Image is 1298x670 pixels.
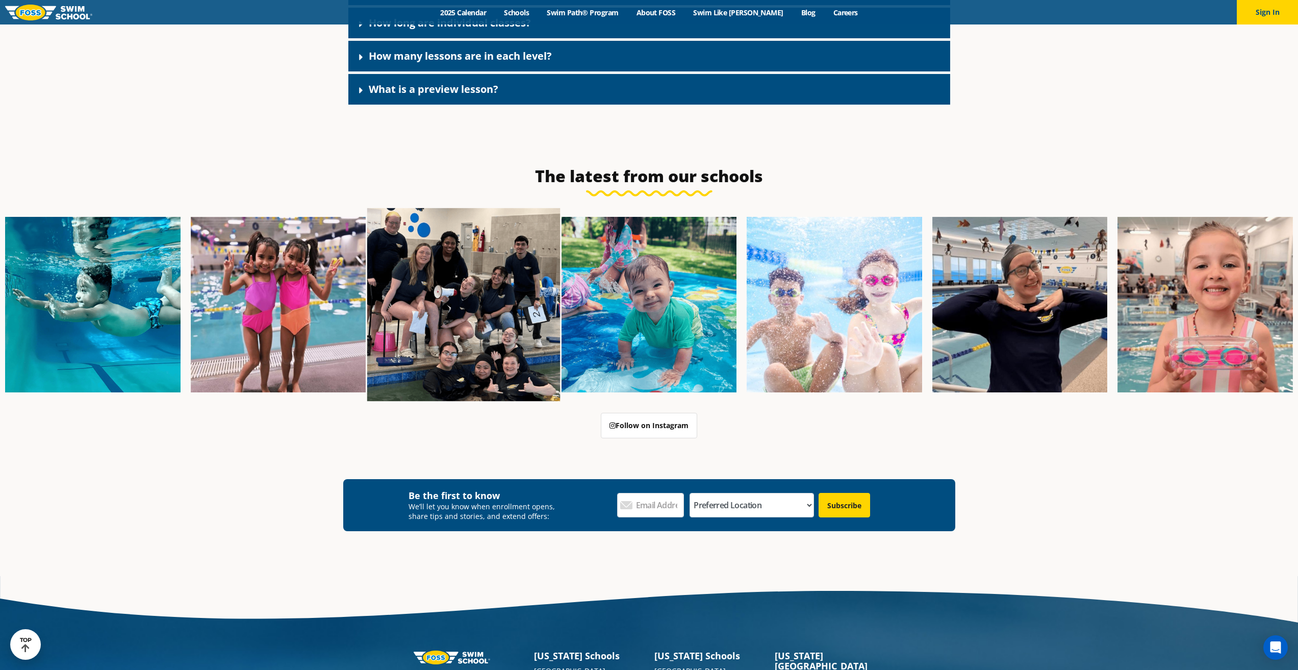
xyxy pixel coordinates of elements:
a: How many lessons are in each level? [369,49,552,63]
h3: [US_STATE] Schools [654,651,765,661]
a: About FOSS [627,8,684,17]
a: Careers [824,8,867,17]
img: FOSS Swim School Logo [5,5,92,20]
p: We’ll let you know when enrollment opens, share tips and stories, and extend offers: [409,502,562,521]
img: Fa25-Website-Images-600x600.png [562,217,737,392]
a: What is a preview lesson? [369,82,498,96]
img: FCC_FOSS_GeneralShoot_May_FallCampaign_lowres-9556-600x600.jpg [747,217,922,392]
img: Fa25-Website-Images-2-600x600.png [367,208,560,401]
a: Swim Like [PERSON_NAME] [684,8,793,17]
a: 2025 Calendar [431,8,495,17]
a: Blog [792,8,824,17]
h3: [US_STATE] Schools [534,651,644,661]
img: Fa25-Website-Images-14-600x600.jpg [1117,217,1293,392]
div: TOP [20,637,32,653]
div: What is a preview lesson? [348,74,950,105]
a: Follow on Instagram [601,413,697,438]
img: Fa25-Website-Images-8-600x600.jpg [191,217,366,392]
img: Foss-logo-horizontal-white.svg [414,651,490,664]
img: Fa25-Website-Images-1-600x600.png [5,217,181,392]
h4: Be the first to know [409,489,562,502]
input: Email Address [617,493,684,517]
input: Subscribe [819,493,870,517]
div: Open Intercom Messenger [1263,635,1288,660]
img: Fa25-Website-Images-9-600x600.jpg [932,217,1108,392]
a: Schools [495,8,538,17]
a: Swim Path® Program [538,8,627,17]
div: How many lessons are in each level? [348,41,950,71]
